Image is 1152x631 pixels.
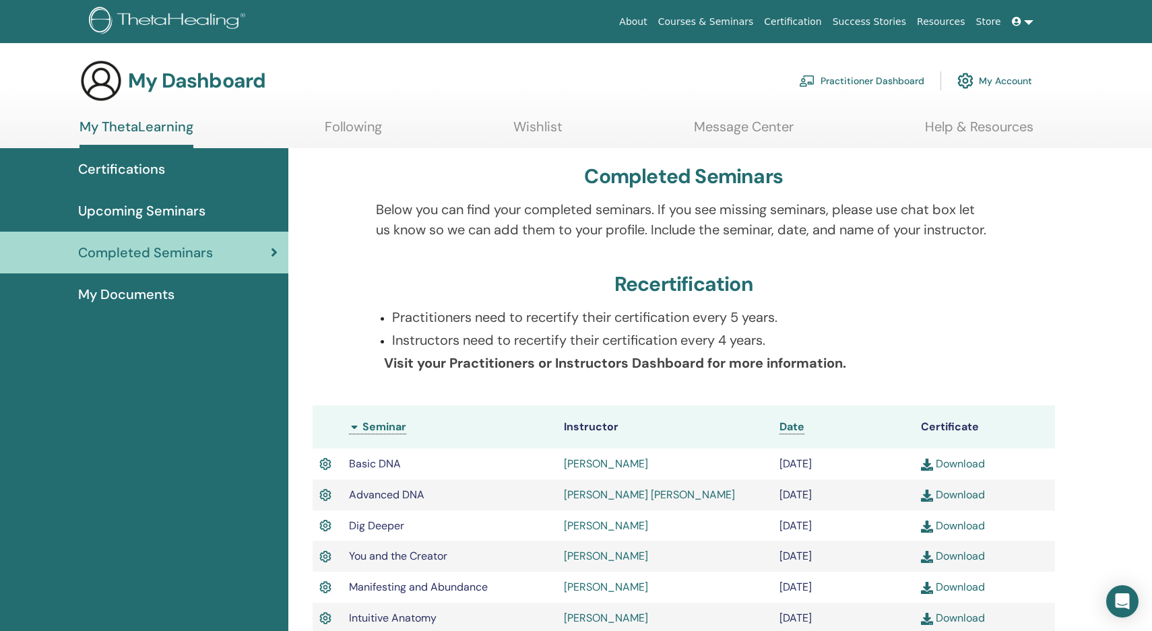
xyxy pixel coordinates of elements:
[921,611,985,625] a: Download
[921,457,985,471] a: Download
[349,611,437,625] span: Intuitive Anatomy
[921,490,933,502] img: download.svg
[319,548,331,566] img: Active Certificate
[921,551,933,563] img: download.svg
[921,519,985,533] a: Download
[392,330,992,350] p: Instructors need to recertify their certification every 4 years.
[349,549,447,563] span: You and the Creator
[614,272,753,296] h3: Recertification
[89,7,250,37] img: logo.png
[957,69,973,92] img: cog.svg
[349,457,401,471] span: Basic DNA
[921,613,933,625] img: download.svg
[78,201,205,221] span: Upcoming Seminars
[921,582,933,594] img: download.svg
[1106,585,1139,618] div: Open Intercom Messenger
[557,405,773,449] th: Instructor
[564,519,648,533] a: [PERSON_NAME]
[319,517,331,535] img: Active Certificate
[957,66,1032,96] a: My Account
[911,9,971,34] a: Resources
[779,420,804,434] span: Date
[319,486,331,504] img: Active Certificate
[614,9,652,34] a: About
[349,519,404,533] span: Dig Deeper
[319,609,331,627] img: Active Certificate
[773,479,914,510] td: [DATE]
[564,611,648,625] a: [PERSON_NAME]
[319,578,331,596] img: Active Certificate
[921,580,985,594] a: Download
[584,164,783,189] h3: Completed Seminars
[564,488,735,502] a: [PERSON_NAME] [PERSON_NAME]
[921,459,933,471] img: download.svg
[773,572,914,603] td: [DATE]
[759,9,827,34] a: Certification
[799,66,924,96] a: Practitioner Dashboard
[349,580,488,594] span: Manifesting and Abundance
[376,199,992,240] p: Below you can find your completed seminars. If you see missing seminars, please use chat box let ...
[564,457,648,471] a: [PERSON_NAME]
[79,119,193,148] a: My ThetaLearning
[349,488,424,502] span: Advanced DNA
[799,75,815,87] img: chalkboard-teacher.svg
[79,59,123,102] img: generic-user-icon.jpg
[779,420,804,434] a: Date
[921,521,933,533] img: download.svg
[827,9,911,34] a: Success Stories
[564,549,648,563] a: [PERSON_NAME]
[564,580,648,594] a: [PERSON_NAME]
[925,119,1033,145] a: Help & Resources
[325,119,382,145] a: Following
[921,549,985,563] a: Download
[773,510,914,541] td: [DATE]
[128,69,265,93] h3: My Dashboard
[392,307,992,327] p: Practitioners need to recertify their certification every 5 years.
[914,405,1056,449] th: Certificate
[78,242,213,263] span: Completed Seminars
[971,9,1006,34] a: Store
[384,354,846,372] b: Visit your Practitioners or Instructors Dashboard for more information.
[78,159,165,179] span: Certifications
[78,284,174,304] span: My Documents
[921,488,985,502] a: Download
[773,541,914,572] td: [DATE]
[694,119,794,145] a: Message Center
[513,119,563,145] a: Wishlist
[773,449,914,479] td: [DATE]
[319,455,331,473] img: Active Certificate
[653,9,759,34] a: Courses & Seminars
